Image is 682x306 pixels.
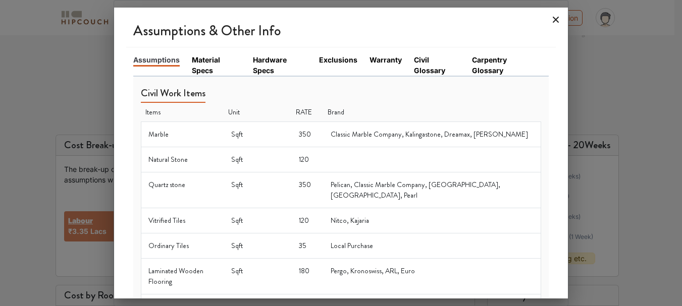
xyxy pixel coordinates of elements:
[141,172,224,208] td: Quartz stone
[414,54,460,76] a: Civil Glossary
[224,147,292,172] td: Sqft
[224,103,292,122] th: Unit
[141,208,224,233] td: Vitrified Tiles
[192,54,241,76] a: Material Specs
[292,121,324,147] td: 350
[292,208,324,233] td: 120
[141,121,224,147] td: Marble
[141,103,224,122] th: Items
[224,208,292,233] td: Sqft
[141,87,205,103] h5: Civil Work Items
[292,147,324,172] td: 120
[292,233,324,258] td: 35
[253,54,307,76] a: Hardware Specs
[224,258,292,294] td: Sqft
[324,208,541,233] td: Nitco, Kajaria
[324,233,541,258] td: Local Purchase
[324,258,541,294] td: Pergo, Kronoswiss, ARL, Euro
[141,233,224,258] td: Ordinary Tiles
[292,258,324,294] td: 180
[324,172,541,208] td: Pelican, Classic Marble Company, [GEOGRAPHIC_DATA], [GEOGRAPHIC_DATA], Pearl
[370,54,402,65] a: Warranty
[224,233,292,258] td: Sqft
[224,172,292,208] td: Sqft
[472,54,537,76] a: Carpentry Glossary
[133,54,180,67] a: Assumptions
[141,258,224,294] td: Laminated Wooden Flooring
[324,103,541,122] th: Brand
[292,103,324,122] th: RATE
[141,147,224,172] td: Natural Stone
[292,172,324,208] td: 350
[224,121,292,147] td: Sqft
[324,121,541,147] td: Classic Marble Company, Kalingastone, Dreamax, [PERSON_NAME]
[319,54,357,65] a: Exclusions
